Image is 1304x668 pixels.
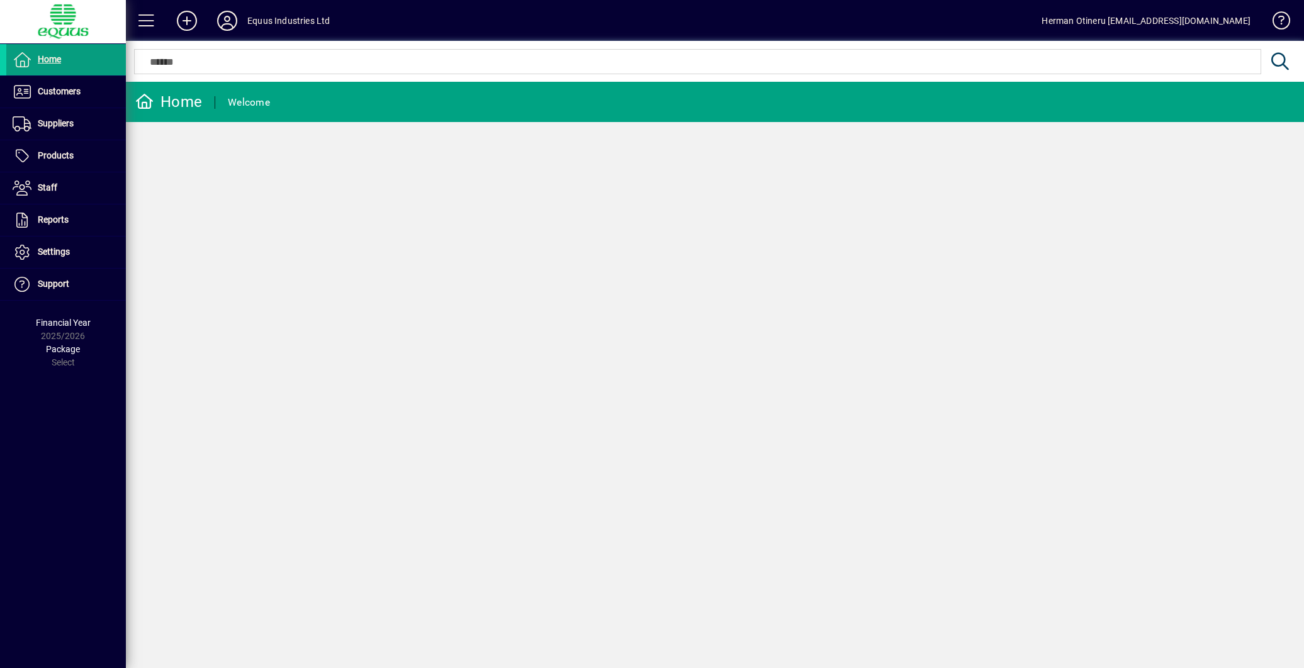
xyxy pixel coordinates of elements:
span: Reports [38,214,69,225]
div: Home [135,92,202,112]
span: Staff [38,182,57,192]
a: Suppliers [6,108,126,140]
span: Support [38,279,69,289]
div: Welcome [228,92,270,113]
a: Staff [6,172,126,204]
span: Products [38,150,74,160]
button: Profile [207,9,247,32]
a: Reports [6,204,126,236]
span: Home [38,54,61,64]
a: Knowledge Base [1263,3,1288,43]
div: Equus Industries Ltd [247,11,330,31]
a: Products [6,140,126,172]
a: Support [6,269,126,300]
span: Financial Year [36,318,91,328]
a: Settings [6,237,126,268]
a: Customers [6,76,126,108]
button: Add [167,9,207,32]
span: Customers [38,86,81,96]
span: Settings [38,247,70,257]
span: Suppliers [38,118,74,128]
div: Herman Otineru [EMAIL_ADDRESS][DOMAIN_NAME] [1042,11,1251,31]
span: Package [46,344,80,354]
